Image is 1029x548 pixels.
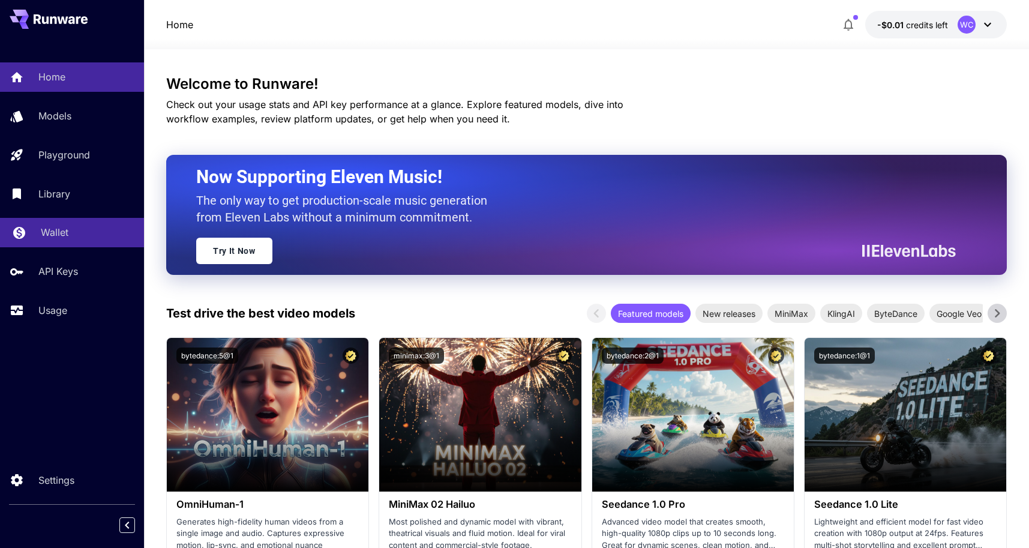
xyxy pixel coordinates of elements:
[167,338,368,492] img: alt
[820,304,862,323] div: KlingAI
[592,338,794,492] img: alt
[867,304,925,323] div: ByteDance
[119,517,135,533] button: Collapse sidebar
[695,304,763,323] div: New releases
[767,307,815,320] span: MiniMax
[128,514,144,536] div: Collapse sidebar
[877,20,906,30] span: -$0.01
[166,17,193,32] a: Home
[820,307,862,320] span: KlingAI
[166,304,355,322] p: Test drive the best video models
[38,187,70,201] p: Library
[176,499,359,510] h3: OmniHuman‑1
[767,304,815,323] div: MiniMax
[865,11,1007,38] button: -$0.00867WC
[906,20,948,30] span: credits left
[611,307,691,320] span: Featured models
[602,348,664,364] button: bytedance:2@1
[38,473,74,487] p: Settings
[602,499,784,510] h3: Seedance 1.0 Pro
[695,307,763,320] span: New releases
[166,17,193,32] nav: breadcrumb
[196,192,496,226] p: The only way to get production-scale music generation from Eleven Labs without a minimum commitment.
[38,148,90,162] p: Playground
[814,499,997,510] h3: Seedance 1.0 Lite
[929,307,989,320] span: Google Veo
[166,98,623,125] span: Check out your usage stats and API key performance at a glance. Explore featured models, dive int...
[867,307,925,320] span: ByteDance
[38,303,67,318] p: Usage
[805,338,1006,492] img: alt
[814,348,875,364] button: bytedance:1@1
[980,348,997,364] button: Certified Model – Vetted for best performance and includes a commercial license.
[611,304,691,323] div: Featured models
[41,225,68,239] p: Wallet
[196,238,272,264] a: Try It Now
[38,264,78,279] p: API Keys
[176,348,238,364] button: bytedance:5@1
[389,348,444,364] button: minimax:3@1
[877,19,948,31] div: -$0.00867
[166,76,1007,92] h3: Welcome to Runware!
[929,304,989,323] div: Google Veo
[343,348,359,364] button: Certified Model – Vetted for best performance and includes a commercial license.
[556,348,572,364] button: Certified Model – Vetted for best performance and includes a commercial license.
[196,166,947,188] h2: Now Supporting Eleven Music!
[379,338,581,492] img: alt
[389,499,571,510] h3: MiniMax 02 Hailuo
[768,348,784,364] button: Certified Model – Vetted for best performance and includes a commercial license.
[38,70,65,84] p: Home
[38,109,71,123] p: Models
[958,16,976,34] div: WC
